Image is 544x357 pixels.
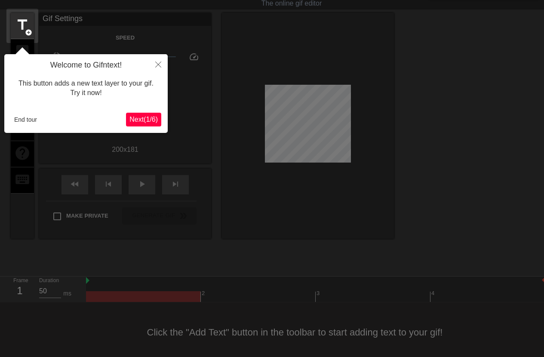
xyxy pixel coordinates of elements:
[11,61,161,70] h4: Welcome to Gifntext!
[11,113,40,126] button: End tour
[11,70,161,107] div: This button adds a new text layer to your gif. Try it now!
[126,113,161,126] button: Next
[129,116,158,123] span: Next ( 1 / 6 )
[149,54,168,74] button: Close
